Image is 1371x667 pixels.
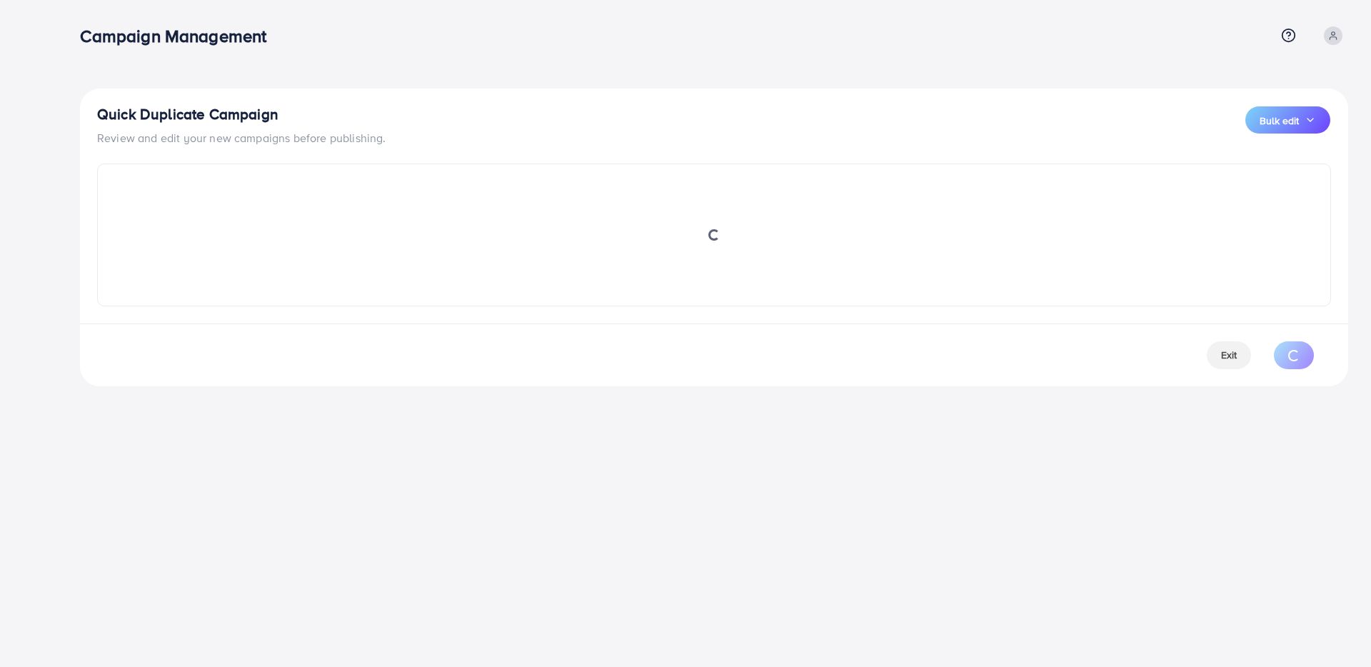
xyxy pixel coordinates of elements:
h3: Campaign Management [80,26,278,46]
span: Exit [1221,348,1237,362]
button: Bulk edit [1245,106,1330,134]
button: Bulk edit [1245,106,1331,134]
span: Bulk edit [1260,114,1299,128]
button: Exit [1207,341,1251,369]
p: Review and edit your new campaigns before publishing. [97,129,386,146]
h4: Quick Duplicate Campaign [97,106,386,124]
